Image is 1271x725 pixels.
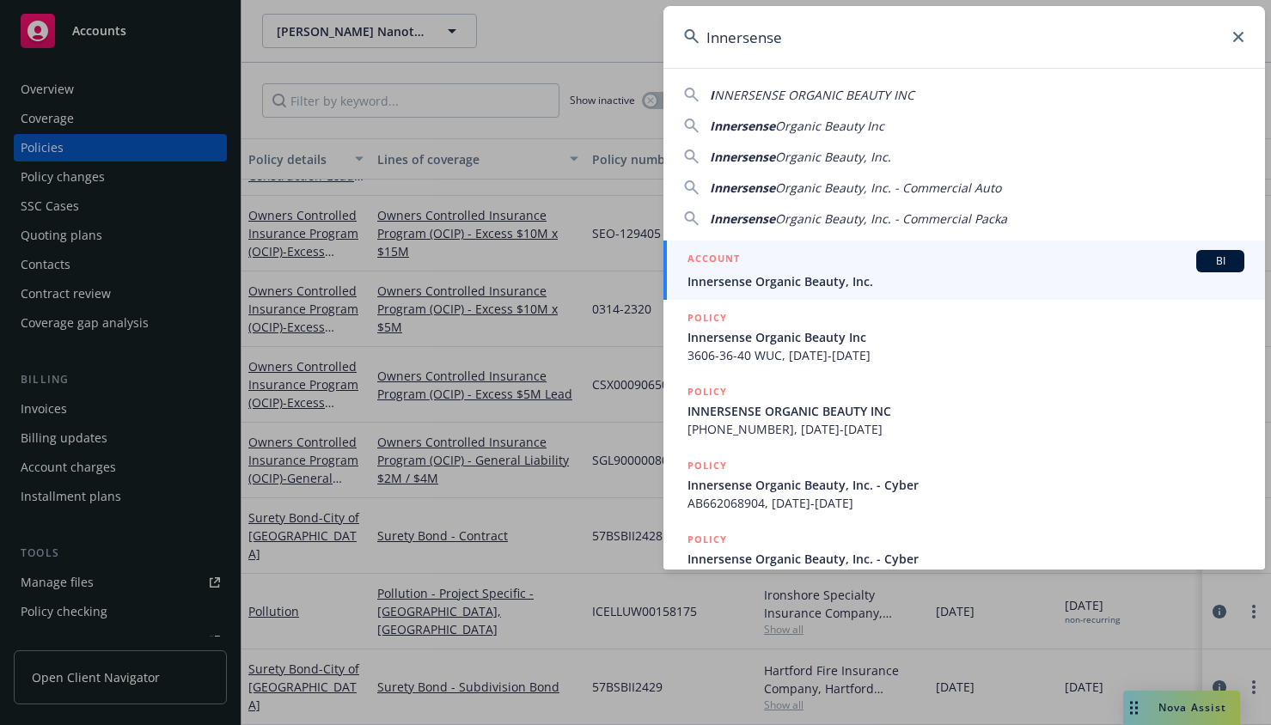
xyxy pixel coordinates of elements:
span: Innersense Organic Beauty, Inc. - Cyber [687,476,1244,494]
h5: POLICY [687,383,727,400]
span: Innersense Organic Beauty, Inc. [687,272,1244,290]
span: Innersense Organic Beauty, Inc. - Cyber [687,550,1244,568]
span: CBRS4256411-0, [DATE]-[DATE] [687,568,1244,586]
span: I [710,87,714,103]
span: Organic Beauty, Inc. - Commercial Auto [775,180,1001,196]
h5: POLICY [687,457,727,474]
span: Organic Beauty, Inc. - Commercial Packa [775,210,1007,227]
a: ACCOUNTBIInnersense Organic Beauty, Inc. [663,241,1265,300]
a: POLICYInnersense Organic Beauty Inc3606-36-40 WUC, [DATE]-[DATE] [663,300,1265,374]
a: POLICYInnersense Organic Beauty, Inc. - CyberAB662068904, [DATE]-[DATE] [663,448,1265,521]
span: AB662068904, [DATE]-[DATE] [687,494,1244,512]
span: Innersense Organic Beauty Inc [687,328,1244,346]
h5: ACCOUNT [687,250,740,271]
span: Innersense [710,149,775,165]
input: Search... [663,6,1265,68]
span: Innersense [710,210,775,227]
span: 3606-36-40 WUC, [DATE]-[DATE] [687,346,1244,364]
span: Organic Beauty, Inc. [775,149,891,165]
h5: POLICY [687,309,727,326]
span: [PHONE_NUMBER], [DATE]-[DATE] [687,420,1244,438]
span: Innersense [710,180,775,196]
span: Innersense [710,118,775,134]
span: NNERSENSE ORGANIC BEAUTY INC [714,87,914,103]
span: Organic Beauty Inc [775,118,884,134]
span: BI [1203,253,1237,269]
h5: POLICY [687,531,727,548]
span: INNERSENSE ORGANIC BEAUTY INC [687,402,1244,420]
a: POLICYInnersense Organic Beauty, Inc. - CyberCBRS4256411-0, [DATE]-[DATE] [663,521,1265,595]
a: POLICYINNERSENSE ORGANIC BEAUTY INC[PHONE_NUMBER], [DATE]-[DATE] [663,374,1265,448]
